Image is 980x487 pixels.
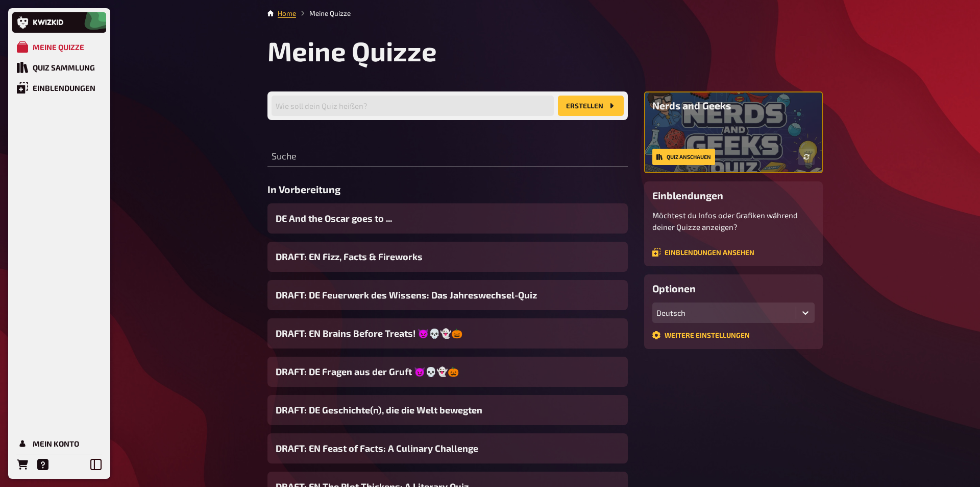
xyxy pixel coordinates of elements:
span: DRAFT: EN Feast of Facts: A Culinary Challenge [276,442,478,455]
a: Mein Konto [12,433,106,454]
span: DRAFT: DE Fragen aus der Gruft 😈💀👻🎃 [276,365,459,379]
a: Weitere Einstellungen [652,331,750,339]
div: Deutsch [656,308,792,317]
button: Erstellen [558,96,624,116]
a: Home [278,9,296,17]
h3: Nerds and Geeks [652,100,815,111]
li: Home [278,8,296,18]
span: DRAFT: DE Feuerwerk des Wissens: Das Jahreswechsel-Quiz [276,288,537,302]
h3: In Vorbereitung [267,183,628,195]
h1: Meine Quizze [267,35,823,67]
input: Suche [267,147,628,167]
span: DRAFT: EN Brains Before Treats! 😈💀👻🎃 [276,327,462,340]
a: DRAFT: EN Brains Before Treats! 😈💀👻🎃 [267,318,628,349]
input: Wie soll dein Quiz heißen? [272,96,554,116]
span: DRAFT: DE Geschichte(n), die die Welt bewegten [276,403,482,417]
a: DRAFT: DE Fragen aus der Gruft 😈💀👻🎃 [267,357,628,387]
a: DRAFT: EN Fizz, Facts & Fireworks [267,242,628,272]
h3: Optionen [652,283,815,294]
li: Meine Quizze [296,8,351,18]
p: Möchtest du Infos oder Grafiken während deiner Quizze anzeigen? [652,210,815,233]
span: DE And the Oscar goes to ... [276,212,392,225]
a: DRAFT: DE Feuerwerk des Wissens: Das Jahreswechsel-Quiz [267,280,628,310]
a: Hilfe [33,454,53,475]
a: DRAFT: EN Feast of Facts: A Culinary Challenge [267,433,628,463]
a: DE And the Oscar goes to ... [267,203,628,234]
span: DRAFT: EN Fizz, Facts & Fireworks [276,250,423,264]
div: Mein Konto [33,439,79,448]
a: Quiz anschauen [652,149,715,165]
div: Quiz Sammlung [33,63,95,72]
h3: Einblendungen [652,190,815,201]
a: Einblendungen ansehen [652,248,754,257]
a: Meine Quizze [12,37,106,57]
a: DRAFT: DE Geschichte(n), die die Welt bewegten [267,395,628,425]
div: Einblendungen [33,83,95,92]
a: Einblendungen [12,78,106,98]
a: Bestellungen [12,454,33,475]
div: Meine Quizze [33,42,84,52]
a: Quiz Sammlung [12,57,106,78]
